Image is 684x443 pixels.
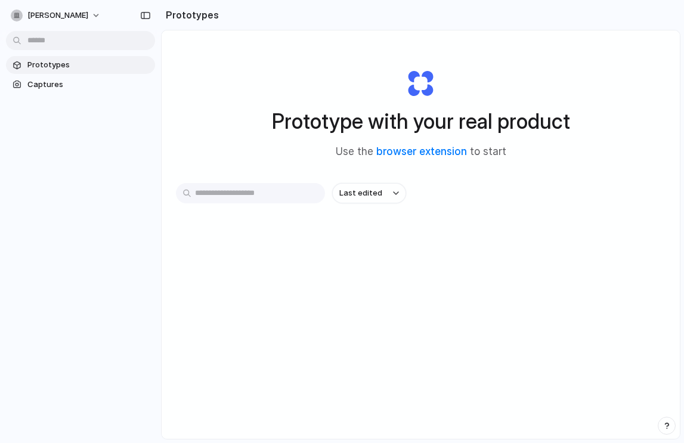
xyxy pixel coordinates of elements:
span: Captures [27,79,150,91]
button: Last edited [332,183,406,203]
span: Last edited [339,187,382,199]
a: Captures [6,76,155,94]
span: Prototypes [27,59,150,71]
button: [PERSON_NAME] [6,6,107,25]
a: Prototypes [6,56,155,74]
span: [PERSON_NAME] [27,10,88,21]
h1: Prototype with your real product [272,106,570,137]
span: Use the to start [336,144,506,160]
h2: Prototypes [161,8,219,22]
a: browser extension [376,145,467,157]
